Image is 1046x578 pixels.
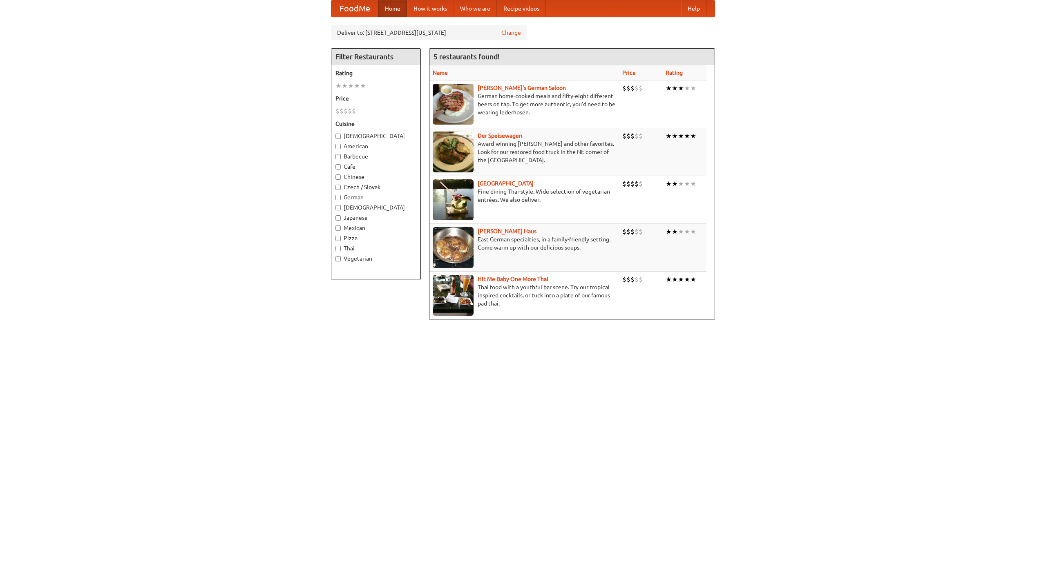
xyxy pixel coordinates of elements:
input: Vegetarian [335,256,341,261]
a: Name [433,69,448,76]
li: $ [352,107,356,116]
li: ★ [666,179,672,188]
img: esthers.jpg [433,84,474,125]
label: Mexican [335,224,416,232]
input: Pizza [335,236,341,241]
li: $ [622,179,626,188]
li: $ [639,132,643,141]
li: $ [626,227,630,236]
li: $ [630,132,635,141]
label: German [335,193,416,201]
li: $ [635,84,639,93]
li: ★ [678,227,684,236]
a: Rating [666,69,683,76]
li: $ [626,275,630,284]
li: $ [335,107,340,116]
li: ★ [666,84,672,93]
a: Home [378,0,407,17]
li: $ [622,275,626,284]
input: Barbecue [335,154,341,159]
li: $ [639,84,643,93]
li: ★ [690,275,696,284]
li: $ [630,84,635,93]
input: Cafe [335,164,341,170]
input: Mexican [335,225,341,231]
li: $ [630,275,635,284]
li: ★ [684,132,690,141]
a: Change [501,29,521,37]
li: $ [626,179,630,188]
div: Deliver to: [STREET_ADDRESS][US_STATE] [331,25,527,40]
li: $ [635,179,639,188]
label: Cafe [335,163,416,171]
li: $ [626,132,630,141]
label: [DEMOGRAPHIC_DATA] [335,203,416,212]
li: $ [635,275,639,284]
b: [GEOGRAPHIC_DATA] [478,180,534,187]
li: $ [622,132,626,141]
a: [PERSON_NAME]'s German Saloon [478,85,566,91]
img: kohlhaus.jpg [433,227,474,268]
input: Thai [335,246,341,251]
input: [DEMOGRAPHIC_DATA] [335,205,341,210]
li: $ [639,227,643,236]
label: Japanese [335,214,416,222]
a: Hit Me Baby One More Thai [478,276,548,282]
input: Czech / Slovak [335,185,341,190]
li: $ [639,275,643,284]
li: $ [626,84,630,93]
label: [DEMOGRAPHIC_DATA] [335,132,416,140]
ng-pluralize: 5 restaurants found! [434,53,500,60]
li: ★ [690,84,696,93]
a: How it works [407,0,454,17]
li: ★ [672,227,678,236]
li: ★ [678,84,684,93]
input: German [335,195,341,200]
h5: Rating [335,69,416,77]
h5: Cuisine [335,120,416,128]
li: ★ [690,132,696,141]
li: ★ [335,81,342,90]
li: ★ [672,275,678,284]
label: Czech / Slovak [335,183,416,191]
li: $ [639,179,643,188]
li: $ [344,107,348,116]
p: German home-cooked meals and fifty-eight different beers on tap. To get more authentic, you'd nee... [433,92,616,116]
label: Vegetarian [335,254,416,263]
li: ★ [678,132,684,141]
input: Japanese [335,215,341,221]
li: ★ [348,81,354,90]
a: Price [622,69,636,76]
a: Der Speisewagen [478,132,522,139]
li: ★ [672,179,678,188]
li: $ [630,227,635,236]
label: Thai [335,244,416,252]
li: ★ [690,227,696,236]
label: American [335,142,416,150]
h5: Price [335,94,416,103]
label: Barbecue [335,152,416,161]
li: ★ [666,275,672,284]
li: $ [622,84,626,93]
li: $ [630,179,635,188]
li: ★ [678,179,684,188]
li: $ [622,227,626,236]
input: American [335,144,341,149]
li: ★ [672,84,678,93]
li: ★ [678,275,684,284]
input: Chinese [335,174,341,180]
li: $ [348,107,352,116]
a: [PERSON_NAME] Haus [478,228,536,234]
img: satay.jpg [433,179,474,220]
li: $ [635,227,639,236]
a: Who we are [454,0,497,17]
li: ★ [354,81,360,90]
li: ★ [690,179,696,188]
input: [DEMOGRAPHIC_DATA] [335,134,341,139]
li: ★ [360,81,366,90]
li: ★ [684,275,690,284]
li: $ [635,132,639,141]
